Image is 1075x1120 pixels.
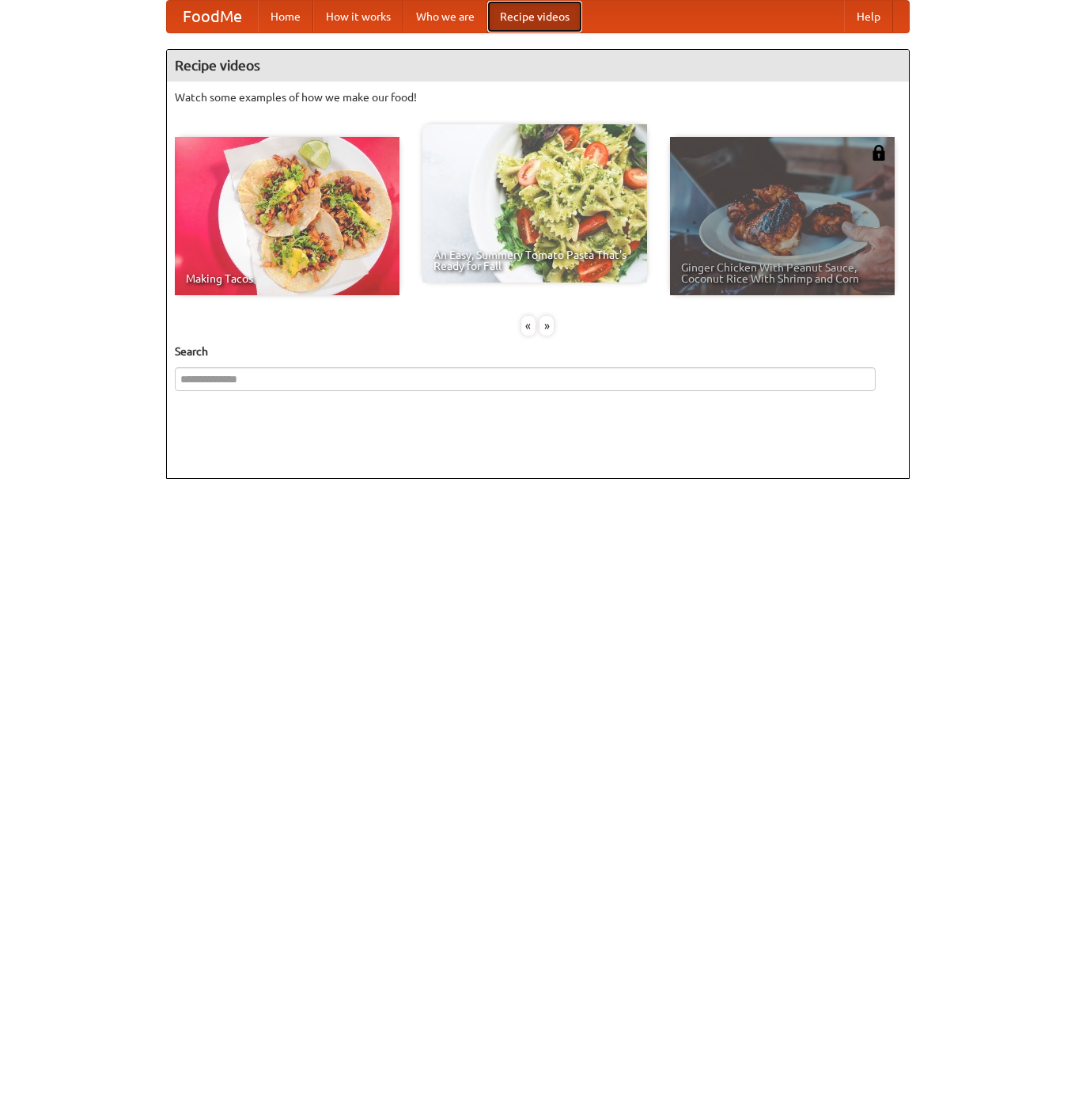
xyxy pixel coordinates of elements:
a: An Easy, Summery Tomato Pasta That's Ready for Fall [422,124,647,283]
a: Help [844,1,893,32]
span: Making Tacos [186,273,388,284]
p: Watch some examples of how we make our food! [175,89,901,105]
div: « [521,316,536,336]
h4: Recipe videos [167,50,909,82]
a: FoodMe [167,1,258,32]
img: 483408.png [871,145,887,161]
div: » [539,316,554,336]
a: Recipe videos [487,1,582,32]
h5: Search [175,344,901,359]
a: Who we are [403,1,487,32]
a: How it works [313,1,403,32]
a: Making Tacos [175,137,399,295]
a: Home [258,1,313,32]
span: An Easy, Summery Tomato Pasta That's Ready for Fall [433,249,636,271]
